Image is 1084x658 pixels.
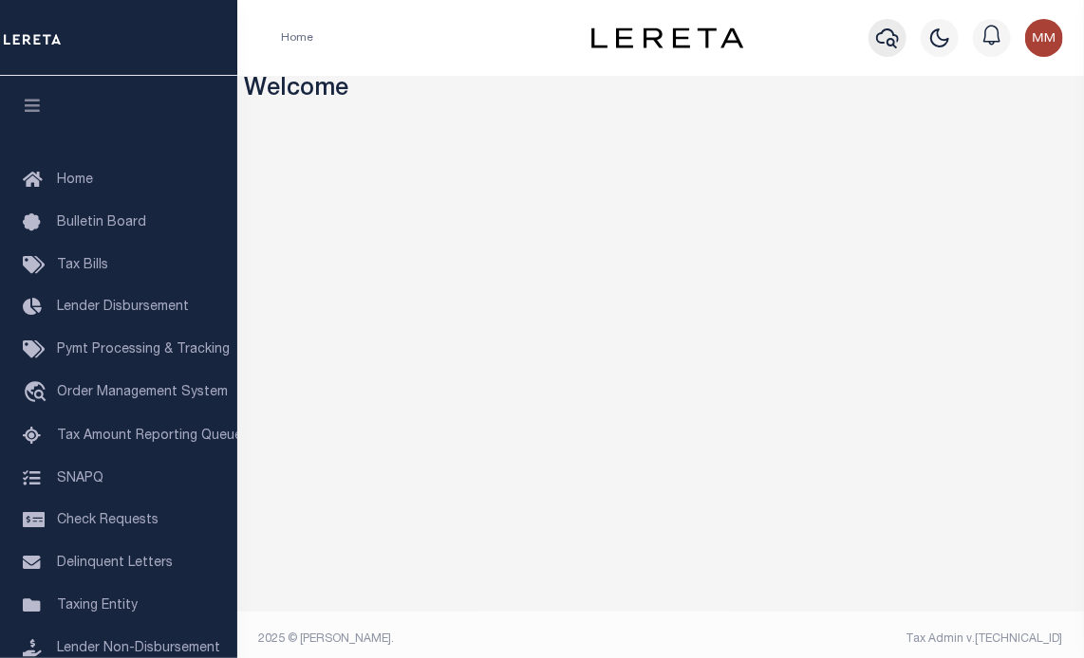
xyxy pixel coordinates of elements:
[57,642,220,655] span: Lender Non-Disbursement
[57,343,230,356] span: Pymt Processing & Tracking
[57,174,93,187] span: Home
[57,557,173,570] span: Delinquent Letters
[57,259,108,272] span: Tax Bills
[245,76,1077,104] h3: Welcome
[591,27,743,48] img: logo-dark.svg
[57,216,146,229] span: Bulletin Board
[675,631,1063,648] div: Tax Admin v.[TECHNICAL_ID]
[57,430,242,443] span: Tax Amount Reporting Queue
[57,471,103,484] span: SNAPQ
[57,301,189,314] span: Lender Disbursement
[57,386,228,399] span: Order Management System
[57,599,138,612] span: Taxing Entity
[57,514,159,527] span: Check Requests
[23,381,53,406] i: travel_explore
[281,29,313,46] li: Home
[245,631,662,648] div: 2025 © [PERSON_NAME].
[1025,19,1063,57] img: svg+xml;base64,PHN2ZyB4bWxucz0iaHR0cDovL3d3dy53My5vcmcvMjAwMC9zdmciIHBvaW50ZXItZXZlbnRzPSJub25lIi...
